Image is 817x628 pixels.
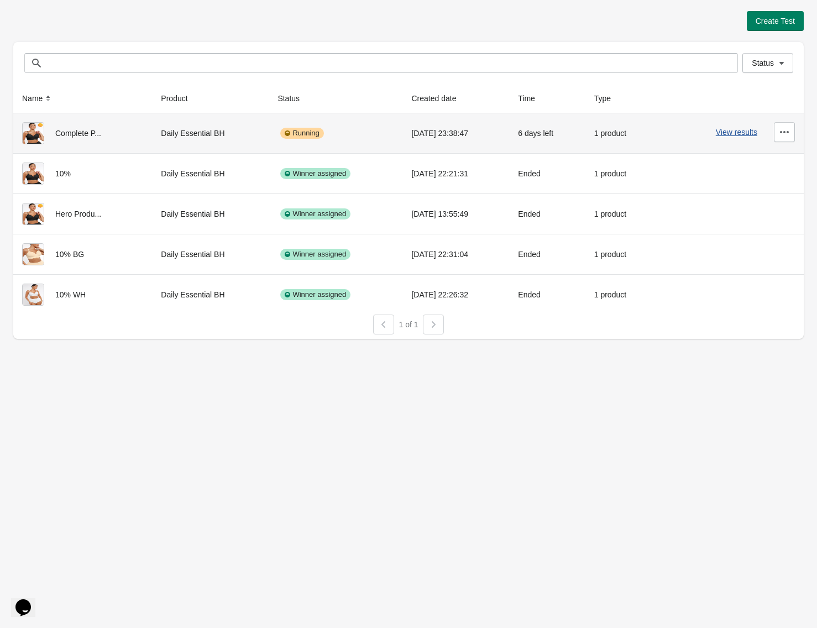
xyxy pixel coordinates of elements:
div: 1 product [594,163,648,185]
span: 1 of 1 [399,320,418,329]
div: 10% [22,163,143,185]
div: 1 product [594,284,648,306]
button: View results [716,128,757,137]
div: Daily Essential BH [161,243,260,265]
div: Daily Essential BH [161,122,260,144]
button: Status [742,53,793,73]
button: Type [590,88,626,108]
div: Winner assigned [280,168,350,179]
button: Status [273,88,315,108]
button: Create Test [747,11,804,31]
div: [DATE] 22:31:04 [411,243,500,265]
div: 10% BG [22,243,143,265]
div: Running [280,128,323,139]
div: Winner assigned [280,249,350,260]
button: Time [514,88,551,108]
div: Daily Essential BH [161,203,260,225]
div: Daily Essential BH [161,163,260,185]
div: Ended [518,163,576,185]
div: Ended [518,203,576,225]
div: Ended [518,284,576,306]
div: Ended [518,243,576,265]
div: [DATE] 13:55:49 [411,203,500,225]
div: 1 product [594,203,648,225]
div: Complete P... [22,122,143,144]
div: 10% WH [22,284,143,306]
div: Winner assigned [280,289,350,300]
div: Winner assigned [280,208,350,219]
div: 6 days left [518,122,576,144]
div: Hero Produ... [22,203,143,225]
div: 1 product [594,243,648,265]
div: [DATE] 22:26:32 [411,284,500,306]
div: 1 product [594,122,648,144]
span: Create Test [756,17,795,25]
span: Status [752,59,774,67]
iframe: chat widget [11,584,46,617]
div: [DATE] 23:38:47 [411,122,500,144]
div: Daily Essential BH [161,284,260,306]
button: Name [18,88,58,108]
button: Created date [407,88,472,108]
div: [DATE] 22:21:31 [411,163,500,185]
button: Product [156,88,203,108]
